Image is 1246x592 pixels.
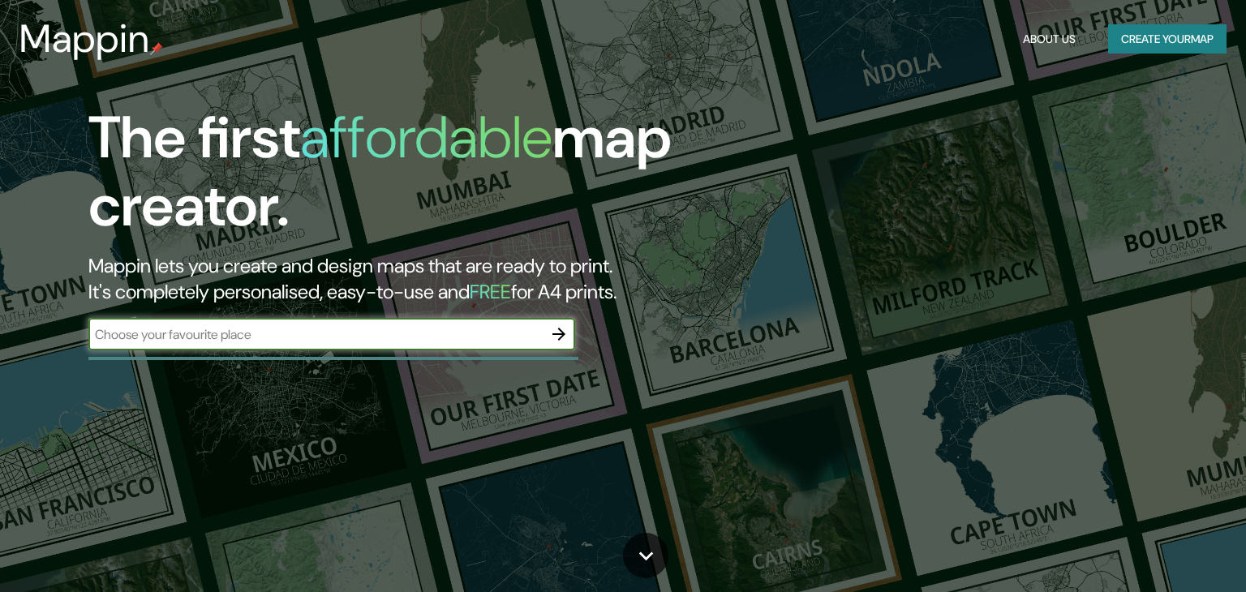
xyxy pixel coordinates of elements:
[150,42,163,55] img: mappin-pin
[1108,24,1227,54] button: Create yourmap
[88,104,711,253] h1: The first map creator.
[88,253,711,305] h2: Mappin lets you create and design maps that are ready to print. It's completely personalised, eas...
[300,100,552,175] h1: affordable
[88,325,543,344] input: Choose your favourite place
[1016,24,1082,54] button: About Us
[470,279,511,304] h5: FREE
[19,16,150,62] h3: Mappin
